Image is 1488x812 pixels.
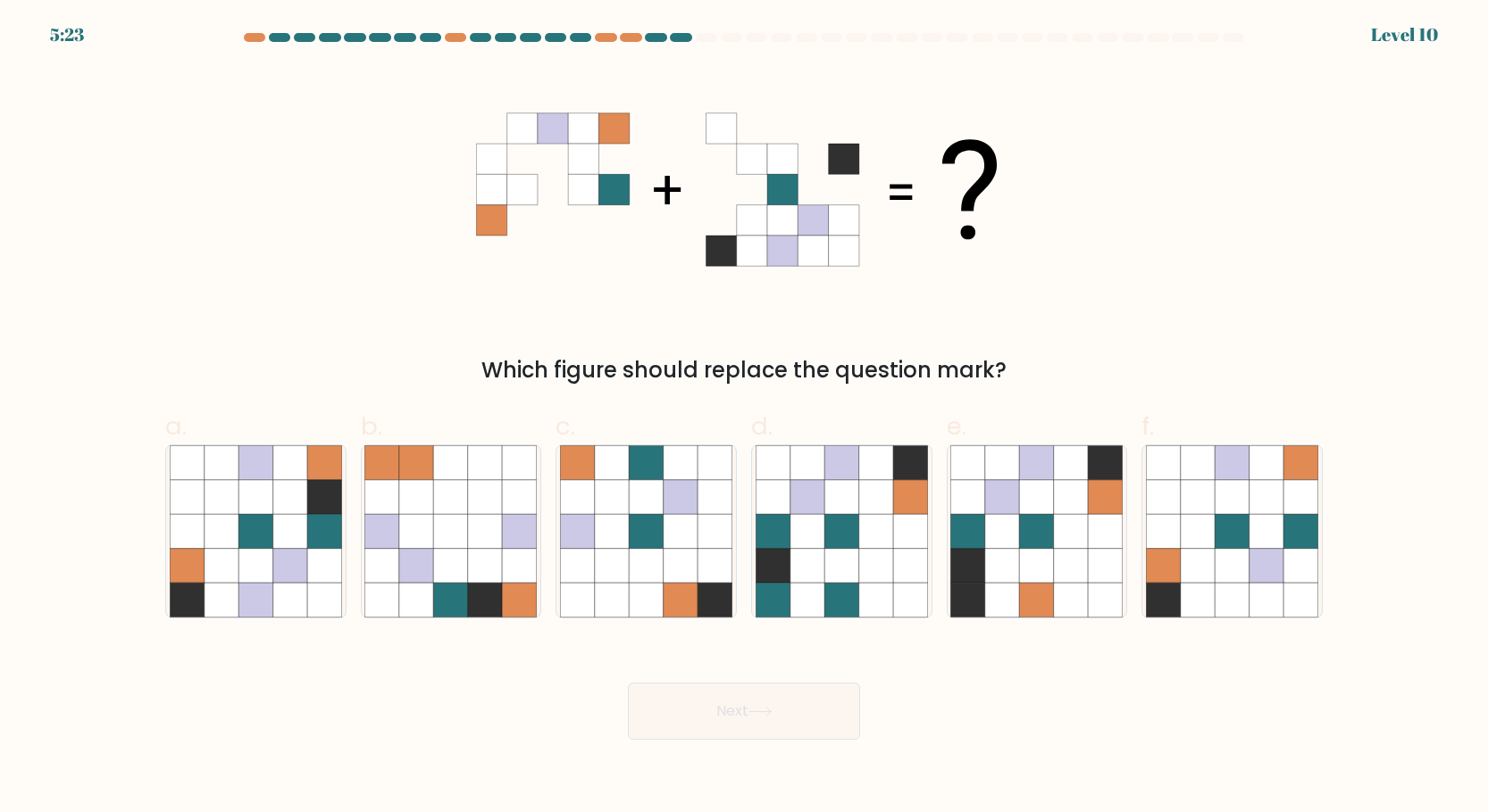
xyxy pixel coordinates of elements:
[947,409,966,443] span: e.
[556,409,575,443] span: c.
[628,683,860,740] button: Next
[751,409,773,443] span: d.
[1141,409,1154,443] span: f.
[1371,21,1438,48] div: Level 10
[165,409,187,443] span: a.
[176,354,1312,386] div: Which figure should replace the question mark?
[361,409,382,443] span: b.
[50,21,84,48] div: 5:23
